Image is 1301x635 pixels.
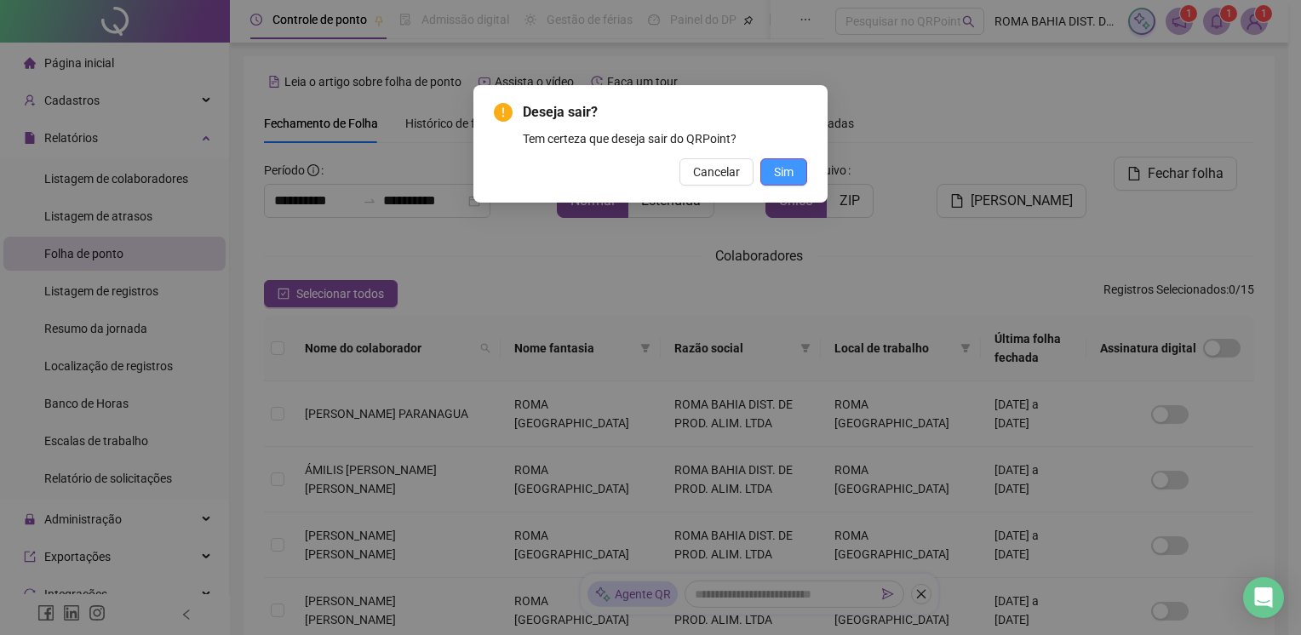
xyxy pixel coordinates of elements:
[1243,577,1284,618] div: Open Intercom Messenger
[774,163,794,181] span: Sim
[679,158,754,186] button: Cancelar
[523,102,807,123] span: Deseja sair?
[693,163,740,181] span: Cancelar
[494,103,513,122] span: exclamation-circle
[760,158,807,186] button: Sim
[523,129,807,148] div: Tem certeza que deseja sair do QRPoint?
